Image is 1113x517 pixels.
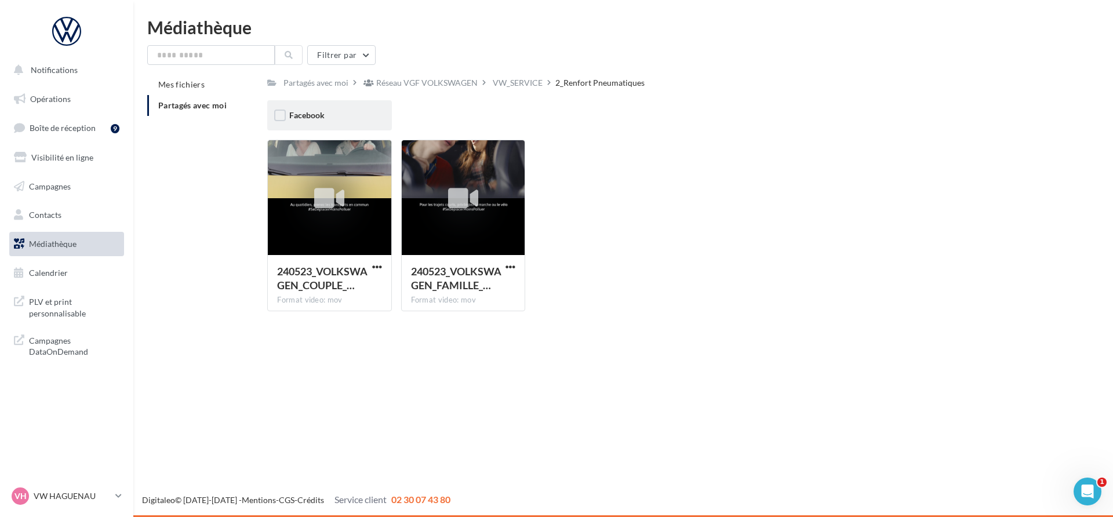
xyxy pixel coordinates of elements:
span: Médiathèque [29,239,77,249]
a: Crédits [297,495,324,505]
div: 9 [111,124,119,133]
a: PLV et print personnalisable [7,289,126,323]
div: Médiathèque [147,19,1099,36]
a: Campagnes [7,174,126,199]
span: Opérations [30,94,71,104]
span: 1 [1097,478,1107,487]
span: Facebook [289,110,325,120]
a: Visibilité en ligne [7,145,126,170]
span: Notifications [31,65,78,75]
div: Format video: mov [277,295,381,305]
button: Filtrer par [307,45,376,65]
a: Contacts [7,203,126,227]
span: Campagnes [29,181,71,191]
iframe: Intercom live chat [1074,478,1101,505]
div: Partagés avec moi [283,77,348,89]
a: Mentions [242,495,276,505]
div: VW_SERVICE [493,77,543,89]
a: Boîte de réception9 [7,115,126,140]
p: VW HAGUENAU [34,490,111,502]
div: Réseau VGF VOLKSWAGEN [376,77,478,89]
span: VH [14,490,27,502]
div: Format video: mov [411,295,515,305]
span: PLV et print personnalisable [29,294,119,319]
button: Notifications [7,58,122,82]
a: VH VW HAGUENAU [9,485,124,507]
span: Calendrier [29,268,68,278]
span: 240523_VOLKSWAGEN_FAMILLE_20s_9x16_LOM_1 [411,265,501,292]
span: 240523_VOLKSWAGEN_COUPLE_20s_9x16_LOM_3 [277,265,368,292]
span: Service client [334,494,387,505]
a: Campagnes DataOnDemand [7,328,126,362]
a: Médiathèque [7,232,126,256]
span: Boîte de réception [30,123,96,133]
span: Campagnes DataOnDemand [29,333,119,358]
a: Calendrier [7,261,126,285]
span: Contacts [29,210,61,220]
span: © [DATE]-[DATE] - - - [142,495,450,505]
span: Visibilité en ligne [31,152,93,162]
span: Mes fichiers [158,79,205,89]
div: 2_Renfort Pneumatiques [555,77,645,89]
a: Opérations [7,87,126,111]
span: 02 30 07 43 80 [391,494,450,505]
a: Digitaleo [142,495,175,505]
a: CGS [279,495,294,505]
span: Partagés avec moi [158,100,227,110]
